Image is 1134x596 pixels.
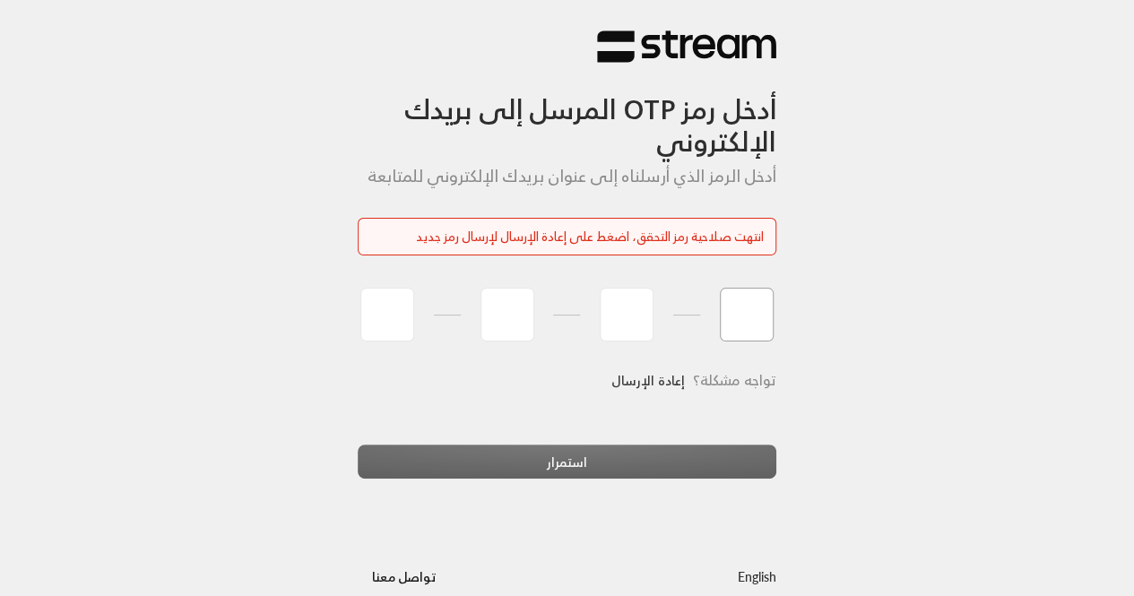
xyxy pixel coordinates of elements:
img: Stream Logo [597,30,776,65]
button: تواصل معنا [358,560,452,593]
a: إعادة الإرسال [611,362,685,399]
h3: أدخل رمز OTP المرسل إلى بريدك الإلكتروني [358,64,777,158]
a: تواصل معنا [358,566,452,588]
span: تواجه مشكلة؟ [693,367,776,393]
a: English [738,560,776,593]
div: انتهت صلاحية رمز التحقق، اضغط على إعادة الإرسال لإرسال رمز جديد [370,228,765,246]
h5: أدخل الرمز الذي أرسلناه إلى عنوان بريدك الإلكتروني للمتابعة [358,167,777,186]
